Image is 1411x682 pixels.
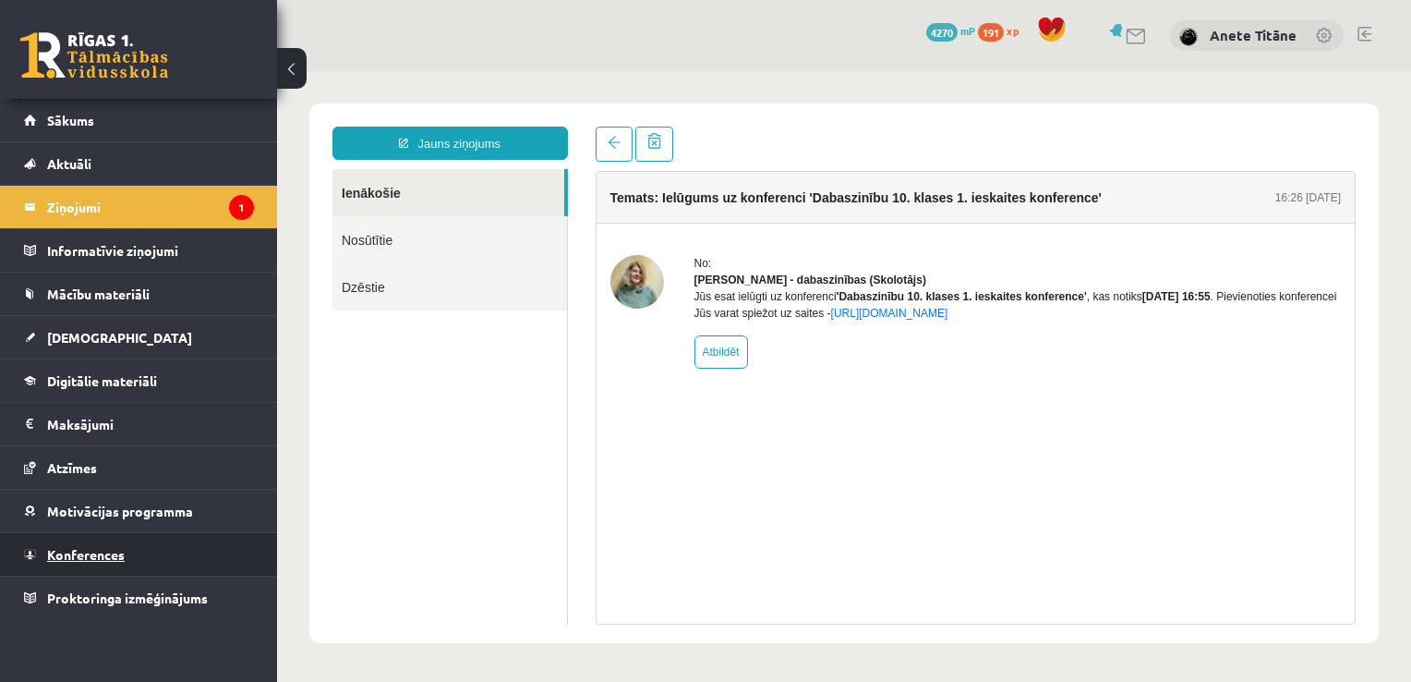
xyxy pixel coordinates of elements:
a: Mācību materiāli [24,273,254,315]
legend: Ziņojumi [47,186,254,228]
span: Sākums [47,112,94,128]
span: Mācību materiāli [47,286,150,302]
strong: [PERSON_NAME] - dabaszinības (Skolotājs) [417,202,649,215]
a: Ienākošie [55,98,287,145]
a: Anete Titāne [1210,26,1296,44]
a: [DEMOGRAPHIC_DATA] [24,316,254,359]
img: Anete Titāne [1179,28,1198,46]
span: mP [960,23,975,38]
span: Aktuāli [47,155,91,172]
a: Nosūtītie [55,145,290,192]
span: 191 [978,23,1004,42]
span: Konferences [47,546,125,563]
a: Dzēstie [55,192,290,239]
a: Atbildēt [417,264,471,298]
div: 16:26 [DATE] [998,118,1064,135]
a: Ziņojumi1 [24,186,254,228]
span: Motivācijas programma [47,503,193,519]
a: Digitālie materiāli [24,359,254,402]
a: Informatīvie ziņojumi [24,229,254,272]
a: Sākums [24,99,254,141]
span: [DEMOGRAPHIC_DATA] [47,329,192,346]
span: xp [1007,23,1019,38]
a: Aktuāli [24,142,254,185]
span: Proktoringa izmēģinājums [47,590,208,606]
a: 191 xp [978,23,1028,38]
a: Jauns ziņojums [55,55,291,89]
div: Jūs esat ielūgti uz konferenci , kas notiks . Pievienoties konferencei Jūs varat spiežot uz saites - [417,217,1065,250]
b: [DATE] 16:55 [865,219,934,232]
legend: Informatīvie ziņojumi [47,229,254,272]
a: Motivācijas programma [24,490,254,532]
a: Maksājumi [24,403,254,445]
a: Atzīmes [24,446,254,489]
b: 'Dabaszinību 10. klases 1. ieskaites konference' [560,219,810,232]
span: 4270 [926,23,958,42]
a: [URL][DOMAIN_NAME] [554,236,671,249]
a: Konferences [24,533,254,576]
h4: Temats: Ielūgums uz konferenci 'Dabaszinību 10. klases 1. ieskaites konference' [333,119,825,134]
legend: Maksājumi [47,403,254,445]
a: 4270 mP [926,23,975,38]
span: Atzīmes [47,459,97,476]
a: Rīgas 1. Tālmācības vidusskola [20,32,168,79]
div: No: [417,184,1065,201]
i: 1 [229,195,254,220]
a: Proktoringa izmēģinājums [24,577,254,619]
span: Digitālie materiāli [47,372,157,389]
img: Sanita Baumane - dabaszinības [333,184,387,237]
